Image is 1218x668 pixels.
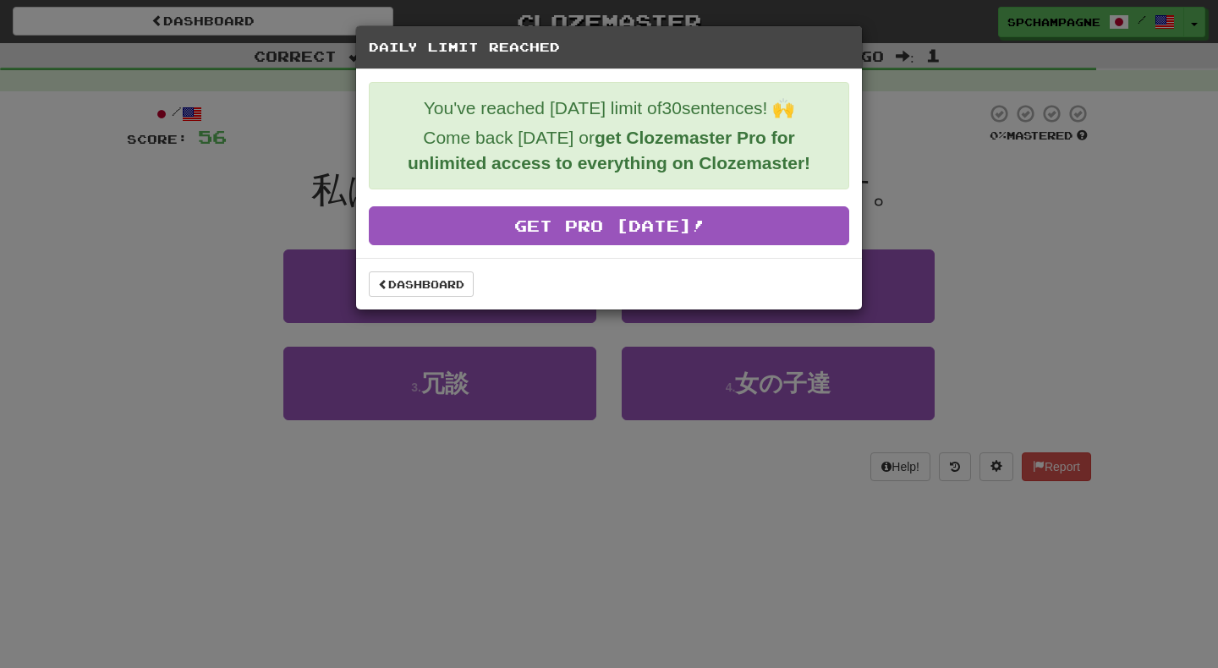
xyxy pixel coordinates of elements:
p: You've reached [DATE] limit of 30 sentences! 🙌 [382,96,836,121]
a: Dashboard [369,271,474,297]
p: Come back [DATE] or [382,125,836,176]
strong: get Clozemaster Pro for unlimited access to everything on Clozemaster! [408,128,810,172]
h5: Daily Limit Reached [369,39,849,56]
a: Get Pro [DATE]! [369,206,849,245]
